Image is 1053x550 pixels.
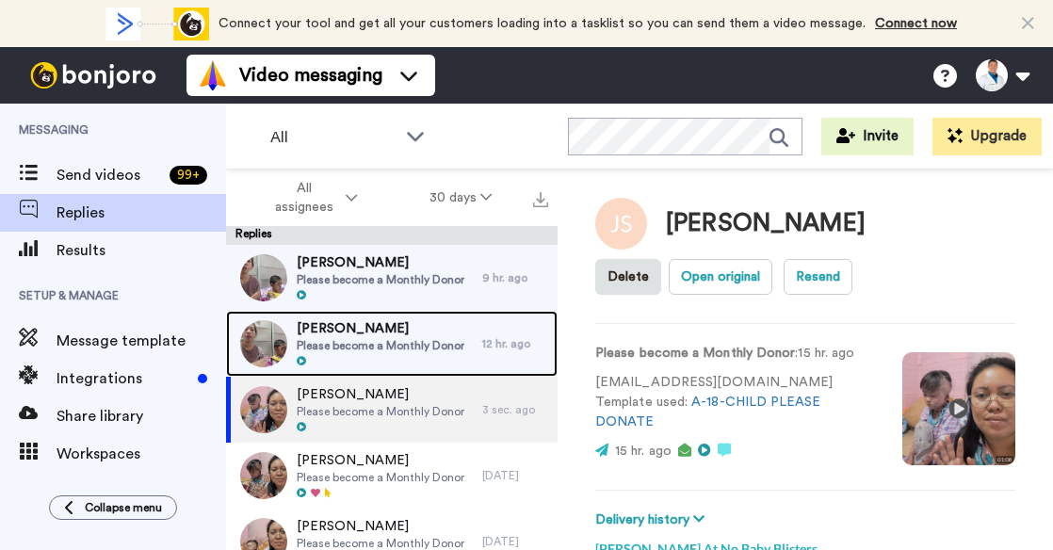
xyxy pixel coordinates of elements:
[527,184,554,212] button: Export all results that match these filters now.
[533,192,548,207] img: export.svg
[57,202,226,224] span: Replies
[669,259,772,295] button: Open original
[482,402,548,417] div: 3 sec. ago
[170,166,207,185] div: 99 +
[297,470,464,485] span: Please become a Monthly Donor
[595,198,647,250] img: Image of Julie Starr
[297,404,464,419] span: Please become a Monthly Donor
[821,118,914,155] button: Invite
[23,62,164,89] img: bj-logo-header-white.svg
[57,405,226,428] span: Share library
[595,373,874,432] p: [EMAIL_ADDRESS][DOMAIN_NAME] Template used:
[297,253,464,272] span: [PERSON_NAME]
[482,270,548,285] div: 9 hr. ago
[297,517,464,536] span: [PERSON_NAME]
[595,259,661,295] button: Delete
[875,17,957,30] a: Connect now
[226,245,558,311] a: [PERSON_NAME]Please become a Monthly Donor9 hr. ago
[784,259,852,295] button: Resend
[595,344,874,364] p: : 15 hr. ago
[240,320,287,367] img: bb98dc50-8ef0-4be1-9f89-6001e2e37289-thumb.jpg
[270,126,397,149] span: All
[482,534,548,549] div: [DATE]
[226,443,558,509] a: [PERSON_NAME]Please become a Monthly Donor[DATE]
[297,272,464,287] span: Please become a Monthly Donor
[85,500,162,515] span: Collapse menu
[198,60,228,90] img: vm-color.svg
[297,338,464,353] span: Please become a Monthly Donor
[932,118,1042,155] button: Upgrade
[57,443,226,465] span: Workspaces
[266,179,342,217] span: All assignees
[57,330,226,352] span: Message template
[666,210,866,237] div: [PERSON_NAME]
[240,254,287,301] img: ef1e0e6d-fec0-4e1e-af78-28bc1c3a853c-thumb.jpg
[482,336,548,351] div: 12 hr. ago
[226,311,558,377] a: [PERSON_NAME]Please become a Monthly Donor12 hr. ago
[230,171,394,224] button: All assignees
[595,510,710,530] button: Delivery history
[595,347,795,360] strong: Please become a Monthly Donor
[57,367,190,390] span: Integrations
[615,445,672,458] span: 15 hr. ago
[394,181,528,215] button: 30 days
[219,17,866,30] span: Connect your tool and get all your customers loading into a tasklist so you can send them a video...
[105,8,209,40] div: animation
[297,385,464,404] span: [PERSON_NAME]
[595,396,821,429] a: A-18-CHILD PLEASE DONATE
[57,239,226,262] span: Results
[240,386,287,433] img: 7eb14071-b91c-4c86-8421-632643e03ff6-thumb.jpg
[482,468,548,483] div: [DATE]
[239,62,382,89] span: Video messaging
[226,377,558,443] a: [PERSON_NAME]Please become a Monthly Donor3 sec. ago
[49,495,177,520] button: Collapse menu
[57,164,162,186] span: Send videos
[297,319,464,338] span: [PERSON_NAME]
[226,226,558,245] div: Replies
[240,452,287,499] img: ac87f340-568d-4d3f-9815-a7f17eb324e1-thumb.jpg
[297,451,464,470] span: [PERSON_NAME]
